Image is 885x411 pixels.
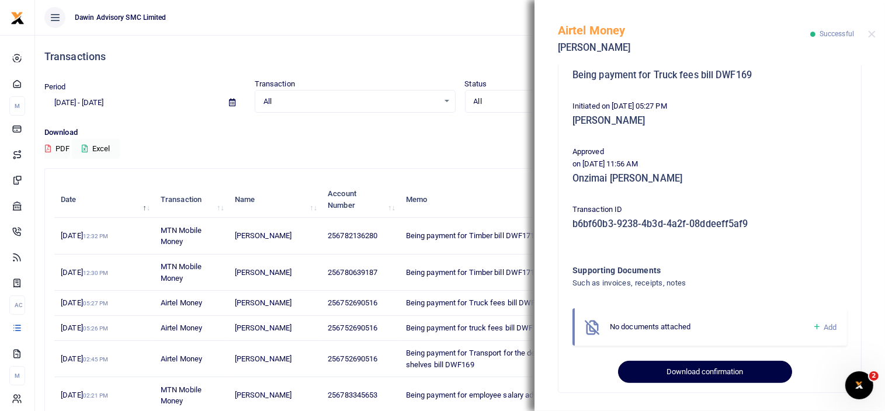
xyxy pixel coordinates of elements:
span: Successful [820,30,854,38]
small: 12:30 PM [83,270,109,276]
span: Being payment for truck fees bill DWF169 [406,323,546,332]
button: Excel [72,139,120,159]
span: 2 [869,371,879,381]
th: Date: activate to sort column descending [54,182,154,218]
h5: Onzimai [PERSON_NAME] [572,173,847,184]
span: Being payment for Timber bill DWF171 [406,268,535,277]
span: Dawin Advisory SMC Limited [70,12,171,23]
span: [PERSON_NAME] [235,231,291,240]
span: [DATE] [61,298,108,307]
span: [PERSON_NAME] [235,298,291,307]
h5: b6bf60b3-9238-4b3d-4a2f-08ddeeff5af9 [572,218,847,230]
span: 256752690516 [328,298,377,307]
iframe: Intercom live chat [845,371,873,399]
span: [PERSON_NAME] [235,354,291,363]
span: Being payment for Transport for the delivery of metal shelves bill DWF169 [406,349,582,369]
img: logo-small [11,11,25,25]
h5: [PERSON_NAME] [558,42,810,54]
span: [DATE] [61,231,108,240]
label: Transaction [255,78,295,90]
span: 256783345653 [328,391,377,399]
p: Initiated on [DATE] 05:27 PM [572,100,847,113]
th: Name: activate to sort column ascending [228,182,321,218]
button: Download confirmation [618,361,792,383]
h4: Supporting Documents [572,264,800,277]
span: All [474,96,649,107]
span: Airtel Money [161,323,202,332]
span: MTN Mobile Money [161,262,202,283]
button: PDF [44,139,70,159]
span: 256752690516 [328,354,377,363]
label: Period [44,81,66,93]
span: All [263,96,439,107]
h5: Airtel Money [558,23,810,37]
span: [DATE] [61,323,108,332]
h5: [PERSON_NAME] [572,115,847,127]
p: Transaction ID [572,204,847,216]
a: Add [813,321,837,334]
th: Memo: activate to sort column ascending [400,182,606,218]
small: 05:26 PM [83,325,109,332]
p: Approved [572,146,847,158]
span: 256752690516 [328,323,377,332]
span: Being payment for Timber bill DWF171 [406,231,535,240]
span: Being payment for employee salary advance [406,391,554,399]
small: 12:32 PM [83,233,109,239]
h5: Being payment for Truck fees bill DWF169 [572,69,847,81]
p: Download [44,127,876,139]
span: Airtel Money [161,354,202,363]
th: Account Number: activate to sort column ascending [321,182,400,218]
label: Status [465,78,487,90]
h4: Transactions [44,50,876,63]
span: [DATE] [61,268,108,277]
span: No documents attached [610,322,690,331]
p: on [DATE] 11:56 AM [572,158,847,170]
small: 05:27 PM [83,300,109,306]
li: M [9,96,25,116]
li: M [9,366,25,385]
span: MTN Mobile Money [161,226,202,246]
th: Transaction: activate to sort column ascending [154,182,228,218]
h4: Such as invoices, receipts, notes [572,277,800,290]
span: 256782136280 [328,231,377,240]
span: [DATE] [61,391,108,399]
span: 256780639187 [328,268,377,277]
small: 02:21 PM [83,392,109,399]
span: Airtel Money [161,298,202,307]
span: [DATE] [61,354,108,363]
a: logo-small logo-large logo-large [11,13,25,22]
span: [PERSON_NAME] [235,391,291,399]
span: [PERSON_NAME] [235,323,291,332]
li: Ac [9,295,25,315]
span: Being payment for Truck fees bill DWF169 [406,298,548,307]
span: MTN Mobile Money [161,385,202,406]
span: Add [824,323,837,332]
span: [PERSON_NAME] [235,268,291,277]
small: 02:45 PM [83,356,109,363]
input: select period [44,93,220,113]
button: Close [868,30,876,38]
